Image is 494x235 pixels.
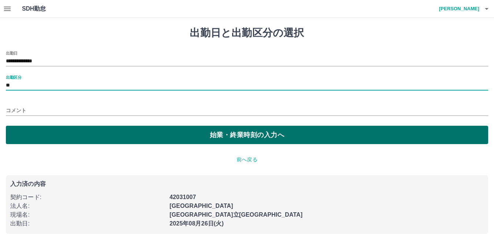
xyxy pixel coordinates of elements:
p: 現場名 : [10,210,165,219]
p: 契約コード : [10,193,165,202]
b: [GEOGRAPHIC_DATA]立[GEOGRAPHIC_DATA] [170,212,302,218]
p: 前へ戻る [6,156,488,164]
p: 入力済の内容 [10,181,484,187]
h1: 出勤日と出勤区分の選択 [6,27,488,39]
label: 出勤区分 [6,74,21,80]
label: 出勤日 [6,50,18,56]
p: 法人名 : [10,202,165,210]
b: [GEOGRAPHIC_DATA] [170,203,233,209]
p: 出勤日 : [10,219,165,228]
b: 2025年08月26日(火) [170,220,224,227]
button: 始業・終業時刻の入力へ [6,126,488,144]
b: 42031007 [170,194,196,200]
